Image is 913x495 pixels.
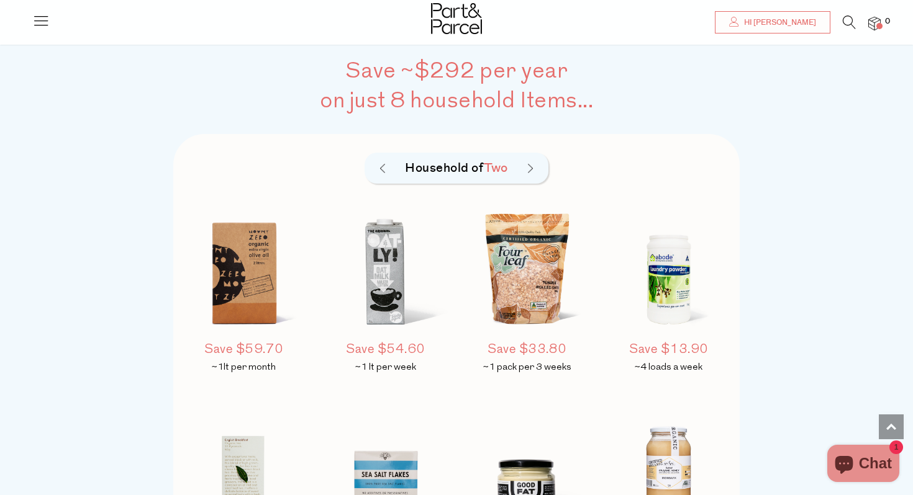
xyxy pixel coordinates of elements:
span: 0 [882,16,893,27]
a: 0 [868,17,881,30]
h2: Save ~$292 per year [173,56,740,86]
p: ~1lt per month [179,362,309,374]
p: ~1 pack per 3 weeks [462,362,593,374]
a: Hi [PERSON_NAME] [715,11,830,33]
h5: Save $59.70 [179,341,309,359]
h5: Household of [394,159,519,177]
h5: Save $54.60 [320,341,451,359]
img: Part&Parcel [431,3,482,34]
img: left-arrow.png [380,164,385,174]
p: ~1 lt per week [320,362,451,374]
h5: Save $33.80 [462,341,593,359]
span: Hi [PERSON_NAME] [741,17,816,28]
img: Right-arrow.png [528,164,533,174]
p: ~4 loads a week [604,362,734,374]
span: Two [484,159,508,177]
h2: on just 8 household Items... [173,86,740,115]
inbox-online-store-chat: Shopify online store chat [824,445,903,485]
h5: Save $13.90 [604,341,734,359]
